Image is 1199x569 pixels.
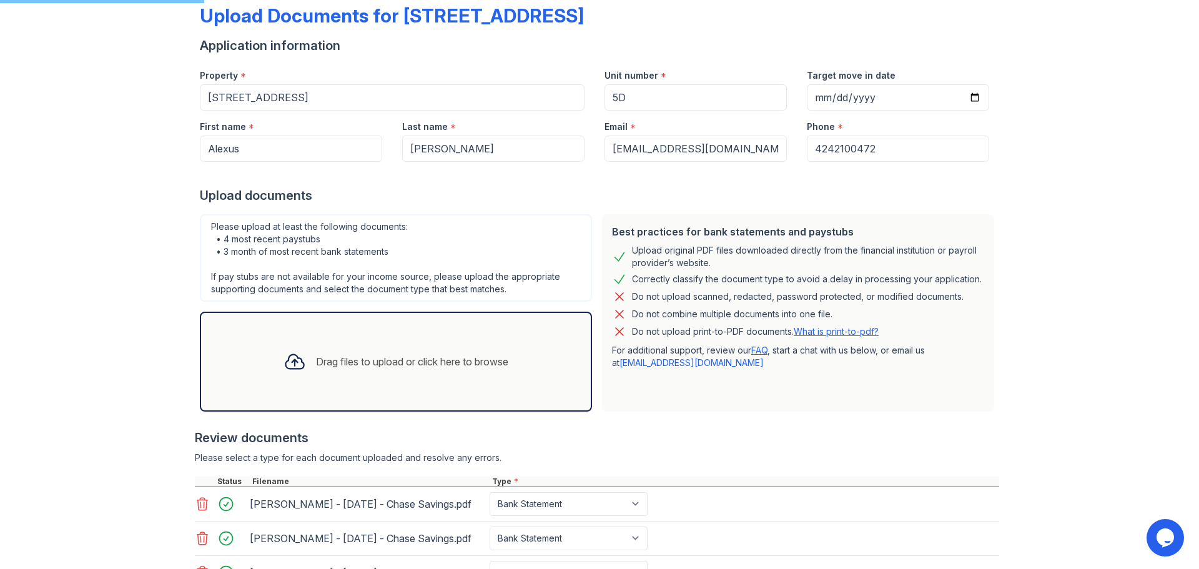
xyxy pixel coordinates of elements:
[316,354,508,369] div: Drag files to upload or click here to browse
[632,325,879,338] p: Do not upload print-to-PDF documents.
[215,477,250,487] div: Status
[632,272,982,287] div: Correctly classify the document type to avoid a delay in processing your application.
[632,307,832,322] div: Do not combine multiple documents into one file.
[612,224,984,239] div: Best practices for bank statements and paystubs
[604,69,658,82] label: Unit number
[807,121,835,133] label: Phone
[619,357,764,368] a: [EMAIL_ADDRESS][DOMAIN_NAME]
[794,326,879,337] a: What is print-to-pdf?
[807,69,896,82] label: Target move in date
[751,345,767,355] a: FAQ
[632,289,964,304] div: Do not upload scanned, redacted, password protected, or modified documents.
[250,528,485,548] div: [PERSON_NAME] - [DATE] - Chase Savings.pdf
[1147,519,1187,557] iframe: chat widget
[250,494,485,514] div: [PERSON_NAME] - [DATE] - Chase Savings.pdf
[195,452,999,464] div: Please select a type for each document uploaded and resolve any errors.
[200,214,592,302] div: Please upload at least the following documents: • 4 most recent paystubs • 3 month of most recent...
[200,4,584,27] div: Upload Documents for [STREET_ADDRESS]
[632,244,984,269] div: Upload original PDF files downloaded directly from the financial institution or payroll provider’...
[604,121,628,133] label: Email
[200,37,999,54] div: Application information
[250,477,490,487] div: Filename
[200,121,246,133] label: First name
[612,344,984,369] p: For additional support, review our , start a chat with us below, or email us at
[490,477,999,487] div: Type
[200,187,999,204] div: Upload documents
[402,121,448,133] label: Last name
[200,69,238,82] label: Property
[195,429,999,447] div: Review documents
